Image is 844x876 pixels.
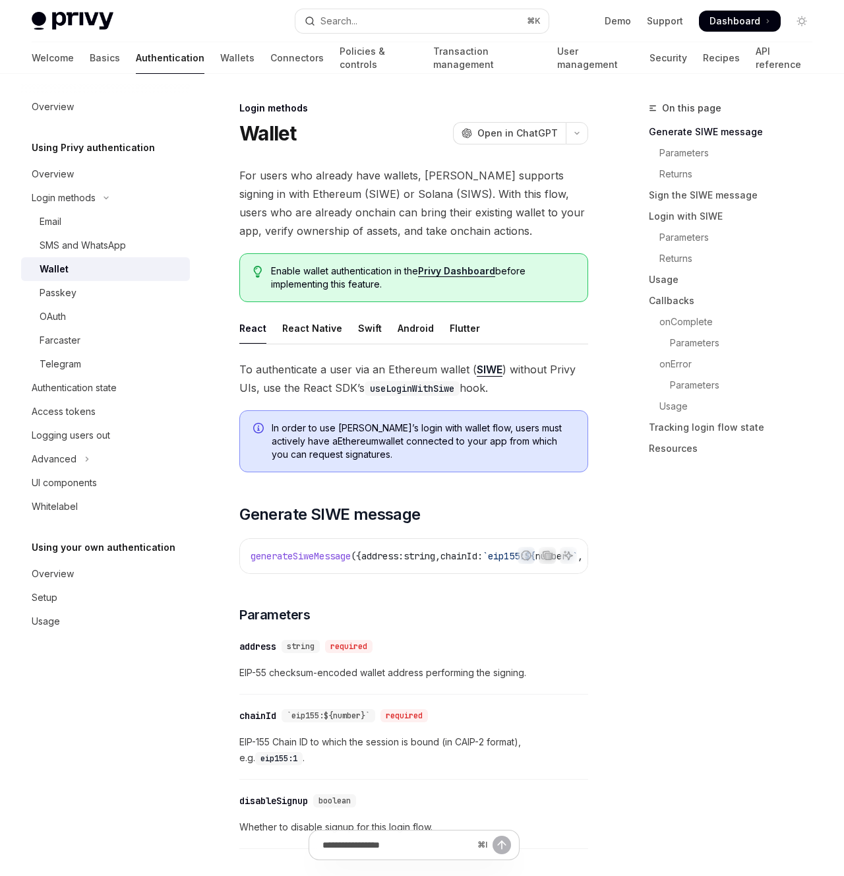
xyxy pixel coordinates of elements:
input: Ask a question... [322,830,472,860]
span: Open in ChatGPT [477,127,558,140]
div: Authentication state [32,380,117,396]
span: , disableSignup? [578,550,662,562]
span: For users who already have wallets, [PERSON_NAME] supports signing in with Ethereum (SIWE) or Sol... [239,166,588,240]
div: Wallet [40,261,69,277]
a: Resources [649,438,823,459]
div: React Native [282,313,342,344]
span: To authenticate a user via an Ethereum wallet ( ) without Privy UIs, use the React SDK’s hook. [239,360,588,397]
span: `eip155: [483,550,525,562]
a: Demo [605,15,631,28]
a: Privy Dashboard [418,265,495,277]
div: Email [40,214,61,230]
img: light logo [32,12,113,30]
button: Send message [493,836,511,854]
span: chainId: [440,550,483,562]
a: Logging users out [21,423,190,447]
a: Farcaster [21,328,190,352]
svg: Tip [253,266,262,278]
button: Toggle Login methods section [21,186,190,210]
button: Report incorrect code [518,547,535,564]
a: Tracking login flow state [649,417,823,438]
div: SMS and WhatsApp [40,237,126,253]
span: In order to use [PERSON_NAME]’s login with wallet flow, users must actively have a Ethereum walle... [272,422,574,461]
span: ⌘ K [527,16,541,26]
a: Returns [649,164,823,185]
a: Telegram [21,352,190,376]
span: EIP-55 checksum-encoded wallet address performing the signing. [239,665,588,681]
div: required [325,640,373,653]
div: Passkey [40,285,76,301]
span: Generate SIWE message [239,504,420,525]
span: `eip155:${number}` [287,710,370,721]
a: API reference [756,42,812,74]
div: disableSignup [239,794,308,807]
button: Open in ChatGPT [453,122,566,144]
a: Overview [21,162,190,186]
div: Login methods [32,190,96,206]
button: Copy the contents from the code block [539,547,556,564]
a: SMS and WhatsApp [21,234,190,257]
a: Access tokens [21,400,190,423]
code: eip155:1 [255,752,303,765]
div: Setup [32,590,57,606]
div: Usage [32,613,60,629]
a: Usage [649,269,823,290]
span: Dashboard [709,15,760,28]
a: Support [647,15,683,28]
span: ({ [351,550,361,562]
span: On this page [662,100,721,116]
code: useLoginWithSiwe [365,381,460,396]
a: Basics [90,42,120,74]
a: UI components [21,471,190,495]
div: Access tokens [32,404,96,420]
span: number [535,550,567,562]
a: Whitelabel [21,495,190,518]
button: Toggle Advanced section [21,447,190,471]
div: Telegram [40,356,81,372]
span: string [287,641,315,652]
div: Overview [32,566,74,582]
a: Generate SIWE message [649,121,823,142]
span: EIP-155 Chain ID to which the session is bound (in CAIP-2 format), e.g. . [239,734,588,766]
a: onComplete [649,311,823,332]
a: Welcome [32,42,74,74]
span: address: [361,550,404,562]
a: User management [557,42,634,74]
a: OAuth [21,305,190,328]
div: Overview [32,99,74,115]
div: Android [398,313,434,344]
div: Whitelabel [32,499,78,515]
div: Flutter [450,313,480,344]
button: Ask AI [560,547,577,564]
button: Toggle dark mode [791,11,812,32]
a: Wallets [220,42,255,74]
a: Overview [21,562,190,586]
a: Passkey [21,281,190,305]
button: Open search [295,9,549,33]
a: Transaction management [433,42,541,74]
span: boolean [318,796,351,806]
div: Farcaster [40,332,80,348]
a: Authentication [136,42,204,74]
a: SIWE [477,363,502,377]
span: Whether to disable signup for this login flow. [239,819,588,835]
div: Advanced [32,451,76,467]
h1: Wallet [239,121,297,145]
div: Logging users out [32,427,110,443]
a: Policies & controls [340,42,417,74]
a: Security [649,42,687,74]
span: Parameters [239,606,310,624]
div: React [239,313,266,344]
a: Authentication state [21,376,190,400]
h5: Using your own authentication [32,540,175,555]
a: Parameters [649,142,823,164]
div: OAuth [40,309,66,325]
span: Enable wallet authentication in the before implementing this feature. [271,265,574,291]
span: generateSiweMessage [251,550,351,562]
svg: Info [253,423,266,436]
a: Overview [21,95,190,119]
a: Login with SIWE [649,206,823,227]
a: Email [21,210,190,234]
a: Dashboard [699,11,781,32]
a: Connectors [270,42,324,74]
